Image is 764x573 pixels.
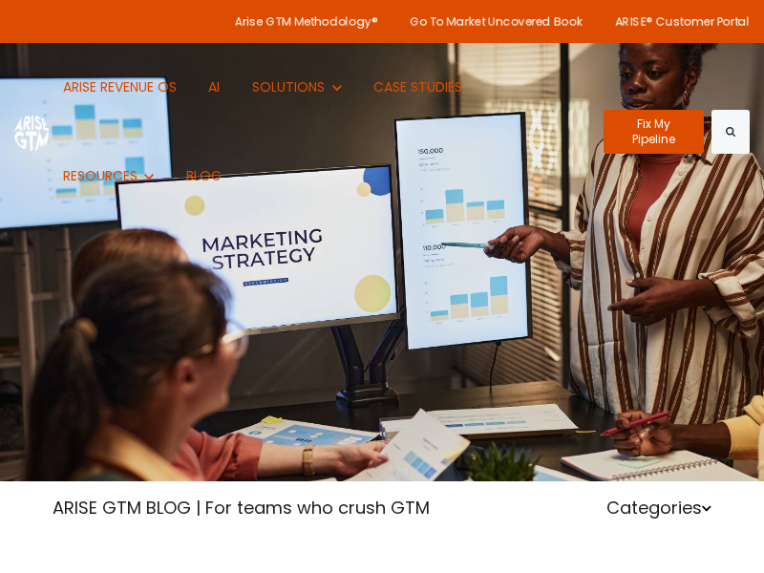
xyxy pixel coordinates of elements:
[711,110,750,154] button: Search
[53,496,430,520] a: ARISE GTM BLOG | For teams who crush GTM
[63,166,138,185] span: RESOURCES
[604,110,705,154] a: Fix My Pipeline
[172,132,236,221] a: BLOG
[49,132,168,221] button: Show submenu for RESOURCES RESOURCES
[252,77,325,96] span: SOLUTIONS
[63,166,64,167] span: Show submenu for RESOURCES
[49,43,191,132] a: ARISE REVENUE OS
[49,43,589,221] nav: Desktop navigation
[238,43,355,132] button: Show submenu for SOLUTIONS SOLUTIONS
[359,43,477,132] a: CASE STUDIES
[14,113,49,150] img: ARISE GTM logo (1) white
[194,43,234,132] a: AI
[252,77,253,78] span: Show submenu for SOLUTIONS
[606,496,711,520] a: Categories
